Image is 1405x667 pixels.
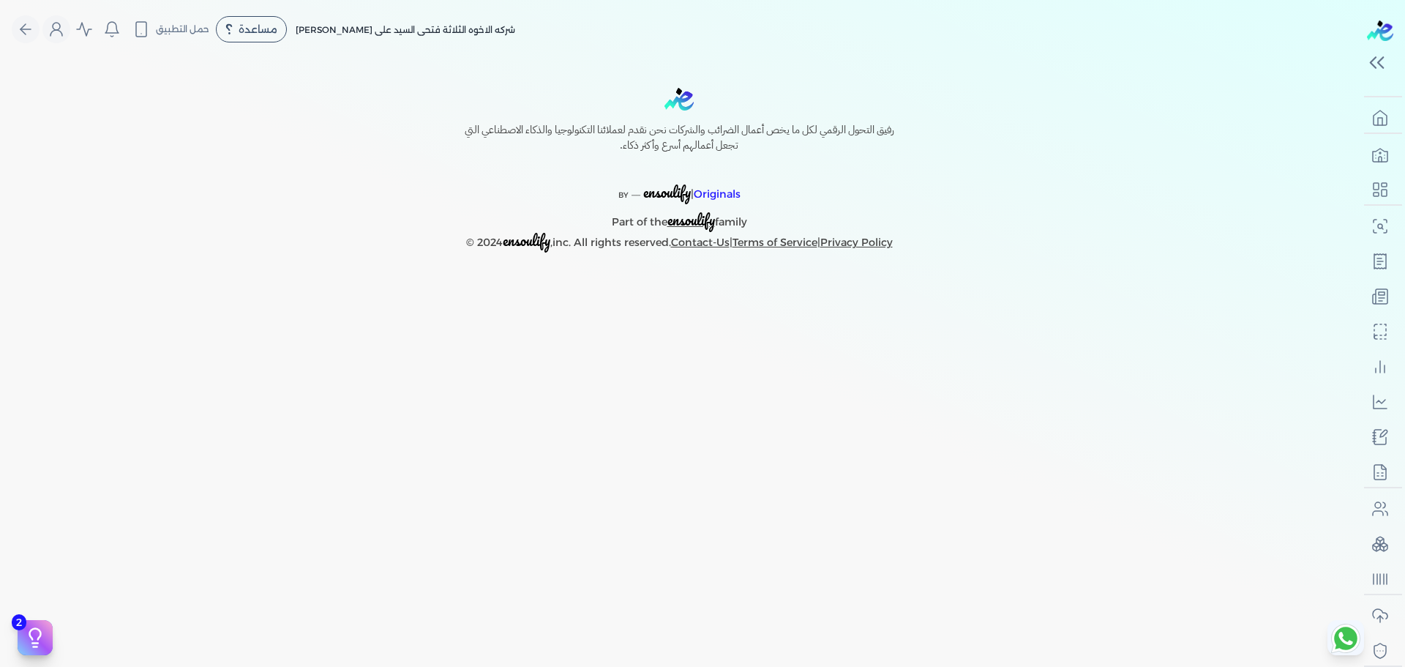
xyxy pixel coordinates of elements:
span: شركه الاخوه الثلاثة فتحى السيد على [PERSON_NAME] [296,24,515,35]
button: حمل التطبيق [129,17,213,42]
span: ensoulify [667,209,715,231]
a: ensoulify [667,215,715,228]
p: © 2024 ,inc. All rights reserved. | | [433,231,925,253]
span: BY [618,190,629,200]
span: ensoulify [643,181,691,204]
span: حمل التطبيق [156,23,209,36]
p: Part of the family [433,205,925,232]
a: Contact-Us [671,236,730,249]
span: ensoulify [503,229,550,252]
div: مساعدة [216,16,287,42]
span: 2 [12,614,26,630]
a: Privacy Policy [820,236,893,249]
a: Terms of Service [733,236,817,249]
sup: __ [632,187,640,196]
img: logo [664,88,694,111]
span: Originals [694,187,741,201]
span: مساعدة [239,24,277,34]
p: | [433,165,925,205]
button: 2 [18,620,53,655]
img: logo [1367,21,1393,41]
h6: رفيق التحول الرقمي لكل ما يخص أعمال الضرائب والشركات نحن نقدم لعملائنا التكنولوجيا والذكاء الاصطن... [433,122,925,154]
